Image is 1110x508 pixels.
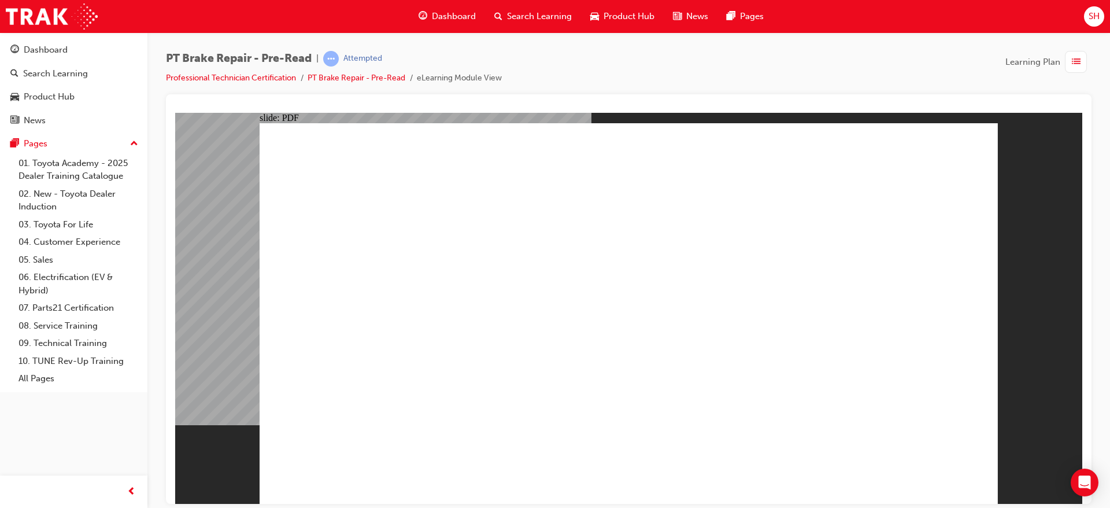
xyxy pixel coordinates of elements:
button: Pages [5,133,143,154]
span: search-icon [10,69,18,79]
span: prev-icon [127,485,136,499]
button: DashboardSearch LearningProduct HubNews [5,37,143,133]
span: news-icon [673,9,682,24]
a: Dashboard [5,39,143,61]
a: 05. Sales [14,251,143,269]
a: Search Learning [5,63,143,84]
span: learningRecordVerb_ATTEMPT-icon [323,51,339,67]
div: Dashboard [24,43,68,57]
a: car-iconProduct Hub [581,5,664,28]
span: Learning Plan [1005,56,1060,69]
a: 04. Customer Experience [14,233,143,251]
span: car-icon [590,9,599,24]
span: | [316,52,319,65]
div: News [24,114,46,127]
a: guage-iconDashboard [409,5,485,28]
span: News [686,10,708,23]
a: All Pages [14,370,143,388]
span: guage-icon [10,45,19,56]
img: Trak [6,3,98,30]
div: Attempted [343,53,382,64]
span: up-icon [130,137,138,152]
a: 08. Service Training [14,317,143,335]
span: news-icon [10,116,19,126]
div: Product Hub [24,90,75,104]
a: Professional Technician Certification [166,73,296,83]
span: list-icon [1072,55,1081,69]
span: car-icon [10,92,19,102]
span: Product Hub [604,10,654,23]
span: Search Learning [507,10,572,23]
span: search-icon [494,9,502,24]
button: Learning Plan [1005,51,1091,73]
a: 10. TUNE Rev-Up Training [14,352,143,370]
span: Dashboard [432,10,476,23]
a: 03. Toyota For Life [14,216,143,234]
div: Open Intercom Messenger [1071,469,1098,496]
a: 06. Electrification (EV & Hybrid) [14,268,143,299]
a: News [5,110,143,131]
span: Pages [740,10,764,23]
span: guage-icon [419,9,427,24]
a: 02. New - Toyota Dealer Induction [14,185,143,216]
a: PT Brake Repair - Pre-Read [308,73,405,83]
a: 07. Parts21 Certification [14,299,143,317]
span: PT Brake Repair - Pre-Read [166,52,312,65]
li: eLearning Module View [417,72,502,85]
span: SH [1089,10,1100,23]
a: news-iconNews [664,5,717,28]
span: pages-icon [10,139,19,149]
a: Product Hub [5,86,143,108]
a: search-iconSearch Learning [485,5,581,28]
span: pages-icon [727,9,735,24]
div: Pages [24,137,47,150]
a: pages-iconPages [717,5,773,28]
div: Search Learning [23,67,88,80]
a: 01. Toyota Academy - 2025 Dealer Training Catalogue [14,154,143,185]
a: 09. Technical Training [14,334,143,352]
button: SH [1084,6,1104,27]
